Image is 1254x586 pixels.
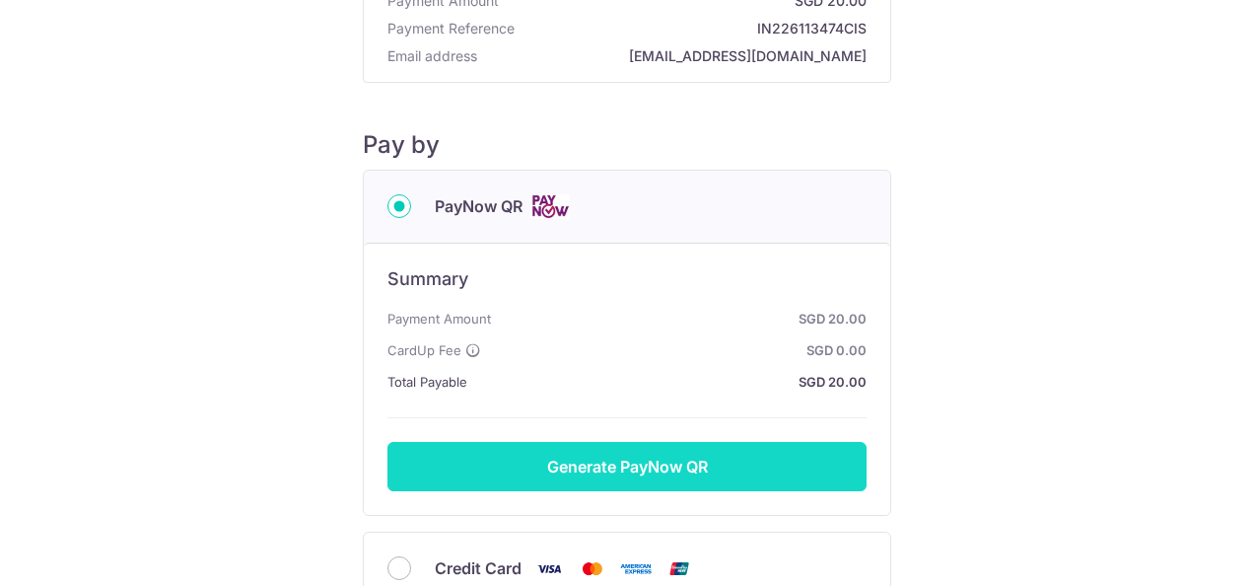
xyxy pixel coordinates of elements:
[363,130,891,160] h5: Pay by
[616,556,656,581] img: American Express
[489,338,867,362] strong: SGD 0.00
[387,46,477,66] span: Email address
[387,19,515,38] span: Payment Reference
[435,194,522,218] span: PayNow QR
[573,556,612,581] img: Mastercard
[387,442,867,491] button: Generate PayNow QR
[522,19,867,38] strong: IN226113474CIS
[435,556,522,580] span: Credit Card
[387,556,867,581] div: Credit Card Visa Mastercard American Express Union Pay
[387,370,467,394] span: Total Payable
[387,338,461,362] span: CardUp Fee
[387,267,867,291] h6: Summary
[387,307,491,330] span: Payment Amount
[485,46,867,66] strong: [EMAIL_ADDRESS][DOMAIN_NAME]
[530,194,570,219] img: Cards logo
[529,556,569,581] img: Visa
[499,307,867,330] strong: SGD 20.00
[387,194,867,219] div: PayNow QR Cards logo
[660,556,699,581] img: Union Pay
[475,370,867,394] strong: SGD 20.00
